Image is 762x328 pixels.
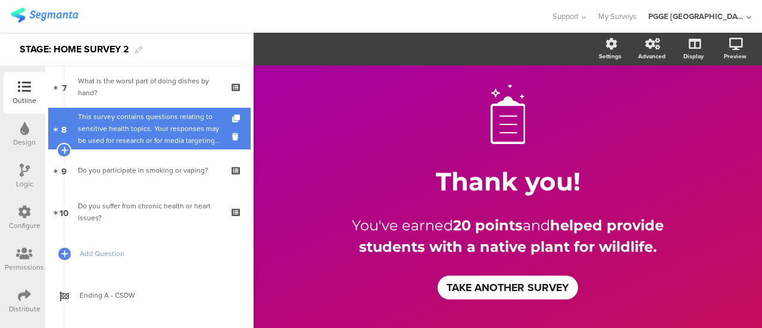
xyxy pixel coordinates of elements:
[683,52,704,61] div: Display
[232,115,242,123] i: Duplicate
[9,304,40,314] div: Distribute
[329,215,686,258] p: You've earned and
[61,164,67,177] span: 9
[61,122,67,135] span: 8
[48,108,251,149] a: 8 This survey contains questions relating to sensitive health topics. Your responses may be used ...
[648,11,744,22] div: PGGE [GEOGRAPHIC_DATA]
[11,8,78,23] img: segmanta logo
[446,280,569,295] span: TAKE ANOTHER SURVEY
[78,75,220,99] div: What is the worst part of doing dishes by hand?
[438,276,578,299] button: TAKE ANOTHER SURVEY
[60,205,68,218] span: 10
[48,191,251,233] a: 10 Do you suffer from chronic health or heart issues?
[78,200,220,224] div: Do you suffer from chronic health or heart issues?
[288,166,728,197] div: Thank you!
[453,217,523,234] strong: 20 points
[5,262,44,273] div: Permissions
[13,137,36,148] div: Design
[552,11,579,22] span: Support
[724,52,747,61] div: Preview
[599,52,622,61] div: Settings
[80,289,232,301] span: Ending A - CSDW
[48,149,251,191] a: 9 Do you participate in smoking or vaping?
[48,274,251,316] a: Ending A - CSDW
[638,52,666,61] div: Advanced
[78,111,220,146] div: This survey contains questions relating to sensitive health topics. Your responses may be used fo...
[62,80,67,93] span: 7
[13,95,36,106] div: Outline
[80,248,232,260] span: Add Question
[16,179,33,189] div: Logic
[9,220,40,231] div: Configure
[20,40,129,59] div: STAGE: HOME SURVEY 2
[78,164,220,176] div: Do you participate in smoking or vaping?
[232,131,242,142] i: Delete
[48,66,251,108] a: 7 What is the worst part of doing dishes by hand?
